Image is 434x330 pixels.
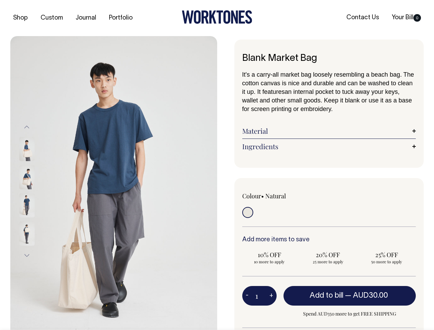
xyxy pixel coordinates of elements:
[22,247,32,263] button: Next
[242,88,412,112] span: an internal pocket to tuck away your keys, wallet and other small goods. Keep it blank or use it ...
[73,12,99,24] a: Journal
[242,289,252,303] button: -
[10,12,31,24] a: Shop
[266,289,277,303] button: +
[345,292,390,299] span: —
[389,12,424,23] a: Your Bill0
[259,88,285,95] span: t features
[242,53,416,64] h1: Blank Market Bag
[304,259,352,264] span: 25 more to apply
[353,292,388,299] span: AUD30.00
[19,165,35,189] img: natural
[261,192,264,200] span: •
[344,12,382,23] a: Contact Us
[283,286,416,305] button: Add to bill —AUD30.00
[246,259,293,264] span: 10 more to apply
[19,221,35,245] img: natural
[242,71,414,95] span: It's a carry-all market bag loosely resembling a beach bag. The cotton canvas is nice and durable...
[310,292,343,299] span: Add to bill
[242,192,312,200] div: Colour
[106,12,135,24] a: Portfolio
[19,137,35,161] img: natural
[301,249,355,266] input: 20% OFF 25 more to apply
[363,259,410,264] span: 50 more to apply
[242,142,416,151] a: Ingredients
[413,14,421,22] span: 0
[359,249,413,266] input: 25% OFF 50 more to apply
[242,127,416,135] a: Material
[22,120,32,135] button: Previous
[38,12,66,24] a: Custom
[363,251,410,259] span: 25% OFF
[19,193,35,217] img: natural
[242,249,297,266] input: 10% OFF 10 more to apply
[283,310,416,318] span: Spend AUD350 more to get FREE SHIPPING
[246,251,293,259] span: 10% OFF
[265,192,286,200] label: Natural
[242,236,416,243] h6: Add more items to save
[304,251,352,259] span: 20% OFF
